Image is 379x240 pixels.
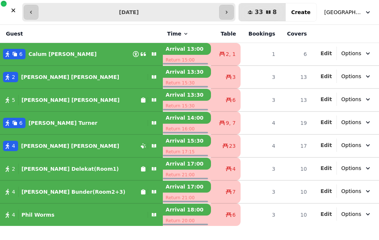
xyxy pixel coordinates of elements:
td: 17 [280,134,312,157]
p: Arrival 13:30 [163,89,211,101]
button: Options [337,161,376,175]
span: Options [341,210,361,218]
span: 2, 1 [226,50,236,58]
span: Edit [321,211,332,217]
td: 10 [280,203,312,226]
p: [PERSON_NAME] [PERSON_NAME] [21,142,119,150]
span: 6 [232,96,236,104]
span: Options [341,50,361,57]
td: 13 [280,89,312,111]
span: Options [341,96,361,103]
p: Arrival 14:00 [163,112,211,124]
td: 10 [280,157,312,180]
button: Edit [321,73,332,80]
span: Edit [321,97,332,102]
th: Table [211,25,241,43]
td: 19 [280,111,312,134]
p: Arrival 15:30 [163,135,211,147]
span: Create [291,10,311,15]
button: Options [337,93,376,106]
p: [PERSON_NAME] [PERSON_NAME] [21,73,119,81]
button: Edit [321,119,332,126]
p: Return 15:30 [163,78,211,88]
p: Phil Worms [21,211,54,219]
button: Edit [321,164,332,172]
td: 13 [280,66,312,89]
p: Arrival 13:00 [163,43,211,55]
span: Edit [321,120,332,125]
span: Options [341,73,361,80]
button: Edit [321,210,332,218]
button: Options [337,207,376,221]
span: 4 [12,142,15,150]
button: Options [337,47,376,60]
span: 6 [19,119,23,127]
span: 4 [232,165,236,173]
span: Options [341,187,361,195]
span: 4 [12,211,15,219]
td: 3 [241,89,280,111]
span: Time [167,30,181,37]
button: Create [285,3,316,21]
span: 7 [232,188,236,196]
p: [PERSON_NAME] [PERSON_NAME] [21,96,120,104]
td: 10 [280,180,312,203]
span: 5 [12,96,15,104]
p: Arrival 17:00 [163,181,211,193]
span: Edit [321,51,332,56]
button: [GEOGRAPHIC_DATA] [320,6,376,19]
span: [GEOGRAPHIC_DATA] [324,9,361,16]
span: Edit [321,143,332,148]
button: Edit [321,187,332,195]
td: 4 [241,134,280,157]
span: 6 [232,211,236,219]
span: 23 [229,142,236,150]
button: Time [167,30,189,37]
p: [PERSON_NAME] Bunder(Room2+3) [21,188,125,196]
p: Arrival 17:00 [163,158,211,170]
span: 9, 7 [226,119,236,127]
span: Edit [321,166,332,171]
th: Bookings [241,25,280,43]
span: 2 [12,165,15,173]
p: Return 16:00 [163,124,211,134]
button: Options [337,184,376,198]
p: Arrival 13:30 [163,66,211,78]
button: Edit [321,141,332,149]
span: 6 [19,50,23,58]
td: 3 [241,203,280,226]
button: Options [337,139,376,152]
p: Return 15:30 [163,101,211,111]
span: 4 [12,188,15,196]
span: Edit [321,189,332,194]
button: Edit [321,50,332,57]
p: [PERSON_NAME] Turner [28,119,97,127]
button: Options [337,70,376,83]
span: 33 [255,9,263,15]
td: 1 [241,43,280,66]
td: 4 [241,111,280,134]
td: 6 [280,43,312,66]
p: Return 17:15 [163,147,211,157]
span: 3 [232,73,236,81]
td: 3 [241,157,280,180]
p: Return 20:00 [163,216,211,226]
p: [PERSON_NAME] Delekat(Room1) [21,165,119,173]
td: 3 [241,66,280,89]
span: 2 [12,73,15,81]
button: 338 [239,3,285,21]
td: 3 [241,180,280,203]
button: Options [337,116,376,129]
p: Return 15:00 [163,55,211,65]
p: Return 21:00 [163,193,211,203]
span: Options [341,119,361,126]
button: Edit [321,96,332,103]
span: Options [341,164,361,172]
th: Covers [280,25,312,43]
span: 8 [273,9,277,15]
span: Options [341,141,361,149]
p: Arrival 18:00 [163,204,211,216]
span: Edit [321,74,332,79]
p: Calum [PERSON_NAME] [28,50,97,58]
p: Return 21:00 [163,170,211,180]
